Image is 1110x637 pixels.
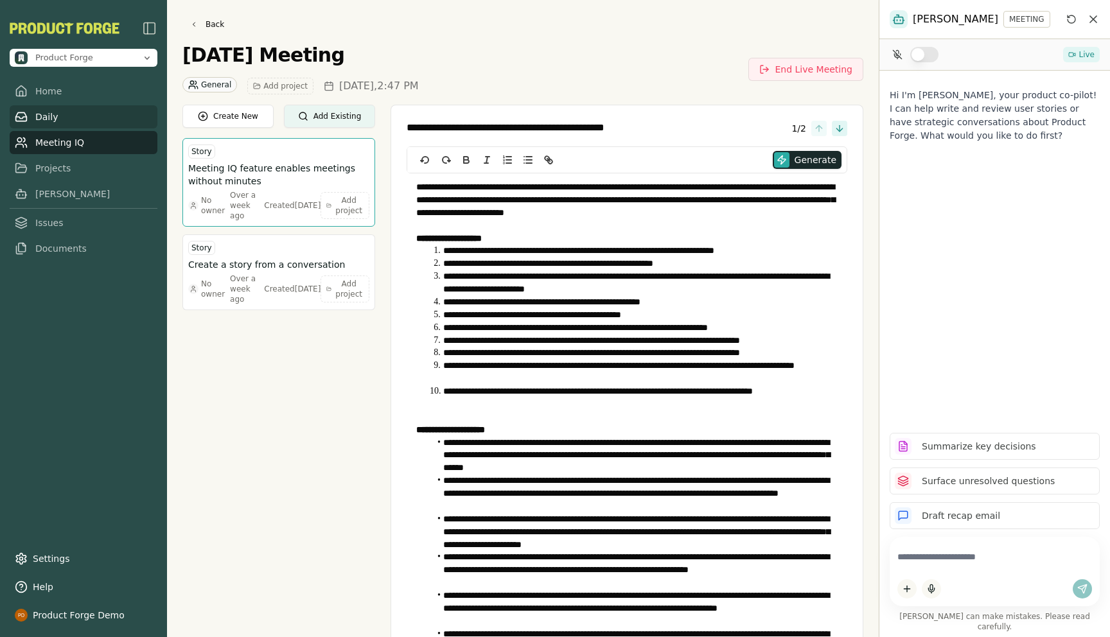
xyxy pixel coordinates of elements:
button: Meeting IQ feature enables meetings without minutes [188,162,369,188]
a: Projects [10,157,157,180]
img: profile [15,609,28,622]
img: sidebar [142,21,157,36]
a: Settings [10,547,157,570]
button: Help [10,575,157,598]
div: Over a week ago [230,190,259,221]
button: MEETING [1003,11,1050,28]
button: Next page [832,121,847,136]
p: Surface unresolved questions [922,475,1055,488]
button: Surface unresolved questions [890,467,1100,494]
img: Product Forge [10,22,119,34]
div: Created [DATE] [264,284,321,294]
span: [PERSON_NAME] can make mistakes. Please read carefully. [890,611,1100,632]
button: Ordered [498,152,516,168]
h1: [DATE] Meeting [182,44,344,67]
p: Draft recap email [922,509,1000,523]
span: Generate [795,153,836,166]
span: Add project [334,279,364,299]
button: Italic [478,152,496,168]
span: No owner [201,195,225,216]
span: Product Forge [35,52,93,64]
button: Link [540,152,558,168]
button: End Live Meeting [748,58,863,81]
button: Open organization switcher [10,49,157,67]
button: Add project [321,192,369,219]
span: Live [1079,49,1095,60]
button: Add project [247,78,313,94]
button: Create New [182,105,274,128]
span: No owner [201,279,225,299]
a: [PERSON_NAME] [10,182,157,205]
button: Add project [321,275,369,302]
button: Close chat [1087,13,1100,26]
button: Add content to chat [897,579,917,598]
span: [DATE] , 2:47 PM [339,78,419,94]
h3: Create a story from a conversation [188,258,345,271]
div: General [182,77,237,92]
button: Summarize key decisions [890,433,1100,460]
button: Previous page [811,121,827,136]
span: [PERSON_NAME] [913,12,998,27]
button: Generate [773,151,841,169]
button: Bullet [519,152,537,168]
button: Start dictation [922,579,941,598]
button: PF-Logo [10,22,119,34]
span: Add project [334,195,364,216]
button: Add Existing [284,105,375,128]
button: Create a story from a conversation [188,258,369,271]
div: Story [188,144,215,159]
button: Reset conversation [1064,12,1079,27]
p: Hi I'm [PERSON_NAME], your product co-pilot! I can help write and review user stories or have str... [890,89,1100,143]
button: General [182,77,237,94]
a: Daily [10,105,157,128]
button: undo [416,152,434,168]
div: Created [DATE] [264,200,321,211]
a: Issues [10,211,157,234]
button: Product Forge Demo [10,604,157,627]
p: Summarize key decisions [922,440,1036,453]
img: Product Forge [15,51,28,64]
span: 1 / 2 [791,122,806,135]
a: Home [10,80,157,103]
div: Story [188,241,215,255]
a: Documents [10,237,157,260]
span: Add project [263,81,308,91]
button: redo [437,152,455,168]
button: Bold [457,152,475,168]
a: Back [182,15,232,33]
a: Meeting IQ [10,131,157,154]
button: Send message [1073,579,1092,598]
button: Draft recap email [890,502,1100,529]
div: Over a week ago [230,274,259,304]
